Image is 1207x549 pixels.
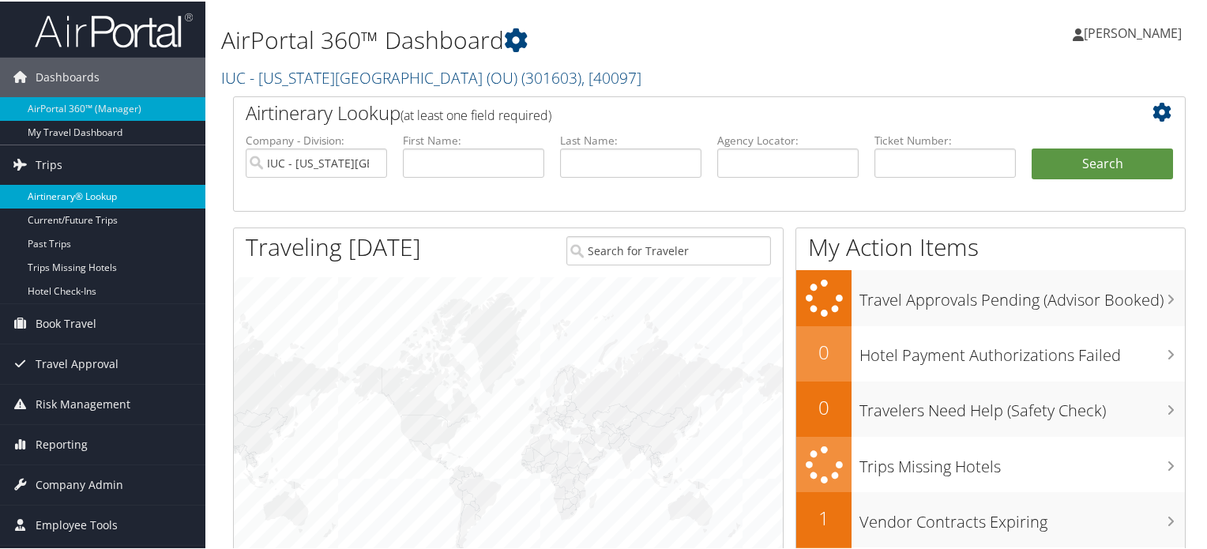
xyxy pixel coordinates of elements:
[36,464,123,503] span: Company Admin
[796,503,852,530] h2: 1
[36,144,62,183] span: Trips
[859,502,1185,532] h3: Vendor Contracts Expiring
[36,303,96,342] span: Book Travel
[796,325,1185,380] a: 0Hotel Payment Authorizations Failed
[521,66,581,87] span: ( 301603 )
[796,269,1185,325] a: Travel Approvals Pending (Advisor Booked)
[566,235,772,264] input: Search for Traveler
[796,491,1185,546] a: 1Vendor Contracts Expiring
[36,504,118,543] span: Employee Tools
[221,66,641,87] a: IUC - [US_STATE][GEOGRAPHIC_DATA] (OU)
[246,131,387,147] label: Company - Division:
[859,335,1185,365] h3: Hotel Payment Authorizations Failed
[796,229,1185,262] h1: My Action Items
[400,105,551,122] span: (at least one field required)
[859,446,1185,476] h3: Trips Missing Hotels
[246,98,1094,125] h2: Airtinerary Lookup
[35,10,193,47] img: airportal-logo.png
[796,393,852,419] h2: 0
[1073,8,1198,55] a: [PERSON_NAME]
[581,66,641,87] span: , [ 40097 ]
[560,131,701,147] label: Last Name:
[1084,23,1182,40] span: [PERSON_NAME]
[796,435,1185,491] a: Trips Missing Hotels
[221,22,872,55] h1: AirPortal 360™ Dashboard
[859,280,1185,310] h3: Travel Approvals Pending (Advisor Booked)
[36,343,118,382] span: Travel Approval
[36,383,130,423] span: Risk Management
[1032,147,1173,179] button: Search
[36,423,88,463] span: Reporting
[403,131,544,147] label: First Name:
[796,380,1185,435] a: 0Travelers Need Help (Safety Check)
[246,229,421,262] h1: Traveling [DATE]
[796,337,852,364] h2: 0
[717,131,859,147] label: Agency Locator:
[859,390,1185,420] h3: Travelers Need Help (Safety Check)
[36,56,100,96] span: Dashboards
[874,131,1016,147] label: Ticket Number:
